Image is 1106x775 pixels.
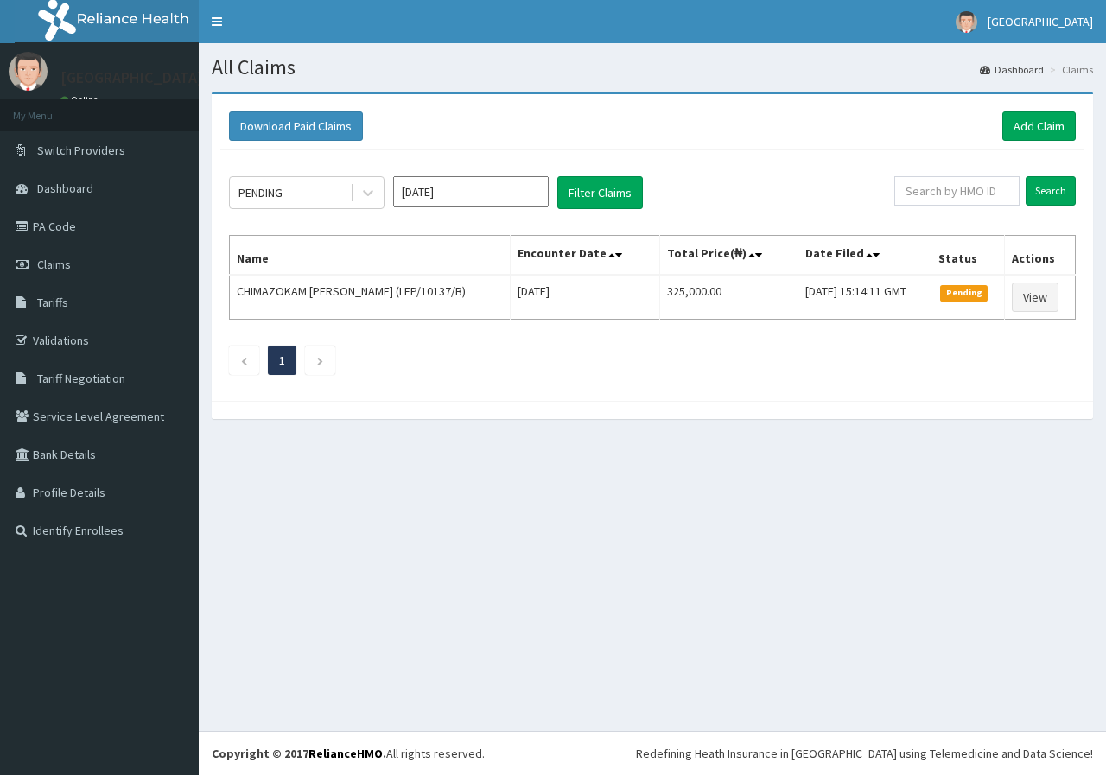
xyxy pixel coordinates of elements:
span: [GEOGRAPHIC_DATA] [988,14,1093,29]
span: Pending [940,285,988,301]
th: Name [230,236,511,276]
p: [GEOGRAPHIC_DATA] [60,70,203,86]
span: Dashboard [37,181,93,196]
a: Next page [316,353,324,368]
footer: All rights reserved. [199,731,1106,775]
a: RelianceHMO [308,746,383,761]
th: Total Price(₦) [659,236,798,276]
a: View [1012,283,1058,312]
button: Filter Claims [557,176,643,209]
input: Select Month and Year [393,176,549,207]
span: Tariff Negotiation [37,371,125,386]
span: Claims [37,257,71,272]
td: CHIMAZOKAM [PERSON_NAME] (LEP/10137/B) [230,275,511,320]
td: [DATE] 15:14:11 GMT [798,275,931,320]
h1: All Claims [212,56,1093,79]
td: 325,000.00 [659,275,798,320]
span: Switch Providers [37,143,125,158]
div: Redefining Heath Insurance in [GEOGRAPHIC_DATA] using Telemedicine and Data Science! [636,745,1093,762]
img: User Image [956,11,977,33]
input: Search [1026,176,1076,206]
th: Actions [1005,236,1076,276]
th: Status [931,236,1005,276]
strong: Copyright © 2017 . [212,746,386,761]
th: Date Filed [798,236,931,276]
input: Search by HMO ID [894,176,1020,206]
li: Claims [1046,62,1093,77]
a: Add Claim [1002,111,1076,141]
img: User Image [9,52,48,91]
a: Online [60,94,102,106]
span: Tariffs [37,295,68,310]
a: Page 1 is your current page [279,353,285,368]
button: Download Paid Claims [229,111,363,141]
a: Previous page [240,353,248,368]
th: Encounter Date [510,236,659,276]
a: Dashboard [980,62,1044,77]
td: [DATE] [510,275,659,320]
div: PENDING [238,184,283,201]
